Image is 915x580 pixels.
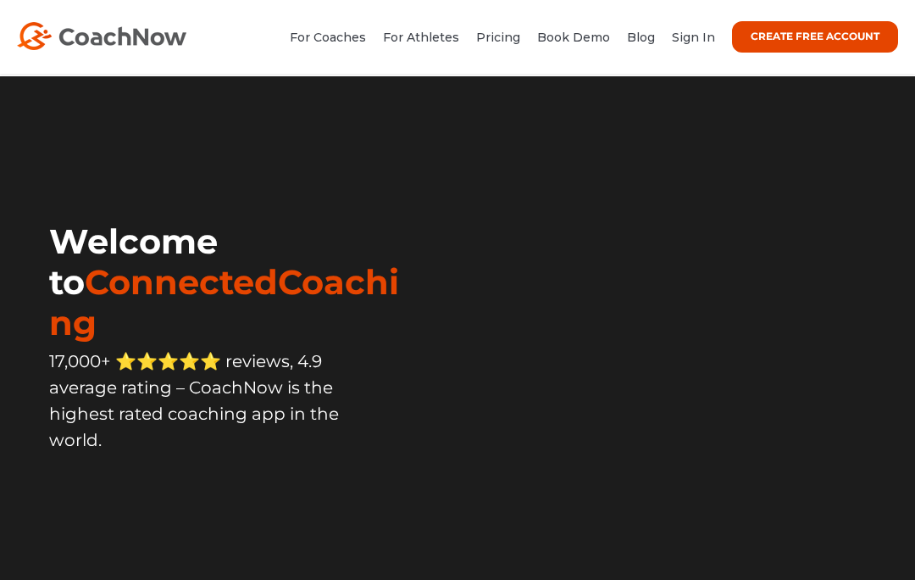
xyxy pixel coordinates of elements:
[290,30,366,45] a: For Coaches
[672,30,715,45] a: Sign In
[49,351,339,450] span: 17,000+ ⭐️⭐️⭐️⭐️⭐️ reviews, 4.9 average rating – CoachNow is the highest rated coaching app in th...
[627,30,655,45] a: Blog
[49,221,420,343] h1: Welcome to
[17,22,186,50] img: CoachNow Logo
[476,30,520,45] a: Pricing
[732,21,898,53] a: CREATE FREE ACCOUNT
[49,485,261,529] iframe: Embedded CTA
[49,261,399,343] span: ConnectedCoaching
[537,30,610,45] a: Book Demo
[383,30,459,45] a: For Athletes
